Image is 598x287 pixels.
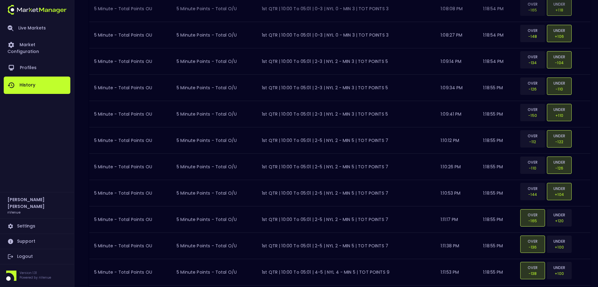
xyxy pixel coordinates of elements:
p: OVER [524,107,541,113]
td: 1:09:41 PM [436,101,478,127]
td: 1st QTR | 10:00 to 05:01 | 0-3 | NYL 0 - MIN 3 | TOT POINTS 3 [257,22,436,48]
td: 5 minute points - total O/U [172,233,257,259]
td: 1:11:17 PM [436,206,478,233]
td: 5 minute points - total O/U [172,127,257,154]
a: Support [4,234,70,249]
p: UNDER [551,28,568,33]
p: -122 [551,139,568,145]
img: logo [7,5,67,15]
td: 1:18:55 PM [478,127,517,154]
td: 1st QTR | 10:00 to 05:01 | 2-5 | NYL 2 - MIN 5 | TOT POINTS 7 [257,180,436,206]
td: 5 minute points - total O/U [172,22,257,48]
p: UNDER [551,265,568,271]
p: OVER [524,1,541,7]
p: -165 [524,218,541,224]
a: Profiles [4,59,70,77]
p: OVER [524,212,541,218]
td: 1st QTR | 10:00 to 05:01 | 2-5 | NYL 2 - MIN 5 | TOT POINTS 7 [257,154,436,180]
a: Settings [4,219,70,234]
p: -104 [551,60,568,66]
p: UNDER [551,1,568,7]
td: 1:09:14 PM [436,48,478,75]
td: 1:08:27 PM [436,22,478,48]
p: OVER [524,80,541,86]
td: 1:18:55 PM [478,75,517,101]
p: -148 [524,33,541,39]
p: UNDER [551,133,568,139]
td: 1:18:54 PM [478,48,517,75]
a: Market Configuration [4,36,70,59]
td: 5 Minute - Total Points OU [89,180,172,206]
p: Powered by nVenue [20,275,51,280]
td: 5 Minute - Total Points OU [89,259,172,285]
p: -150 [524,113,541,118]
p: UNDER [551,54,568,60]
td: 5 minute points - total O/U [172,206,257,233]
p: +100 [551,271,568,276]
p: OVER [524,186,541,192]
td: 1:10:26 PM [436,154,478,180]
p: OVER [524,238,541,244]
td: 5 Minute - Total Points OU [89,127,172,154]
p: UNDER [551,238,568,244]
td: 5 minute points - total O/U [172,48,257,75]
p: OVER [524,265,541,271]
td: 1st QTR | 10:00 to 05:01 | 2-3 | NYL 2 - MIN 3 | TOT POINTS 5 [257,75,436,101]
p: -110 [524,165,541,171]
td: 5 minute points - total O/U [172,101,257,127]
td: 1st QTR | 10:00 to 05:01 | 2-3 | NYL 2 - MIN 3 | TOT POINTS 5 [257,48,436,75]
td: 1st QTR | 10:00 to 05:01 | 2-5 | NYL 2 - MIN 5 | TOT POINTS 7 [257,206,436,233]
p: UNDER [551,186,568,192]
h2: [PERSON_NAME] [PERSON_NAME] [7,196,67,210]
td: 5 Minute - Total Points OU [89,75,172,101]
p: +120 [551,218,568,224]
p: -134 [524,60,541,66]
td: 5 minute points - total O/U [172,259,257,285]
td: 1:18:55 PM [478,154,517,180]
p: -112 [524,139,541,145]
div: Version 1.31Powered by nVenue [4,271,70,281]
td: 5 Minute - Total Points OU [89,233,172,259]
td: 1:18:55 PM [478,180,517,206]
td: 1:09:34 PM [436,75,478,101]
td: 5 minute points - total O/U [172,154,257,180]
a: Live Markets [4,20,70,36]
p: -126 [551,165,568,171]
p: -138 [524,271,541,276]
td: 1:11:38 PM [436,233,478,259]
p: +118 [551,7,568,13]
p: -165 [524,7,541,13]
p: UNDER [551,107,568,113]
a: Logout [4,249,70,264]
p: -110 [551,86,568,92]
p: +100 [551,244,568,250]
td: 1:10:53 PM [436,180,478,206]
a: History [4,77,70,94]
p: OVER [524,54,541,60]
td: 5 minute points - total O/U [172,75,257,101]
td: 1:18:55 PM [478,233,517,259]
p: UNDER [551,159,568,165]
p: OVER [524,159,541,165]
p: Version 1.31 [20,271,51,275]
td: 1:11:53 PM [436,259,478,285]
td: 1:10:12 PM [436,127,478,154]
p: -126 [524,86,541,92]
td: 5 minute points - total O/U [172,180,257,206]
td: 1st QTR | 10:00 to 05:01 | 2-3 | NYL 2 - MIN 3 | TOT POINTS 5 [257,101,436,127]
p: +110 [551,113,568,118]
p: UNDER [551,80,568,86]
td: 5 Minute - Total Points OU [89,48,172,75]
td: 1:18:54 PM [478,22,517,48]
p: +104 [551,192,568,197]
p: OVER [524,28,541,33]
p: -144 [524,192,541,197]
p: UNDER [551,212,568,218]
p: +106 [551,33,568,39]
td: 1:18:55 PM [478,206,517,233]
p: OVER [524,133,541,139]
h3: nVenue [7,210,20,214]
td: 1st QTR | 10:00 to 05:01 | 4-5 | NYL 4 - MIN 5 | TOT POINTS 9 [257,259,436,285]
td: 5 Minute - Total Points OU [89,206,172,233]
td: 1:18:55 PM [478,101,517,127]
